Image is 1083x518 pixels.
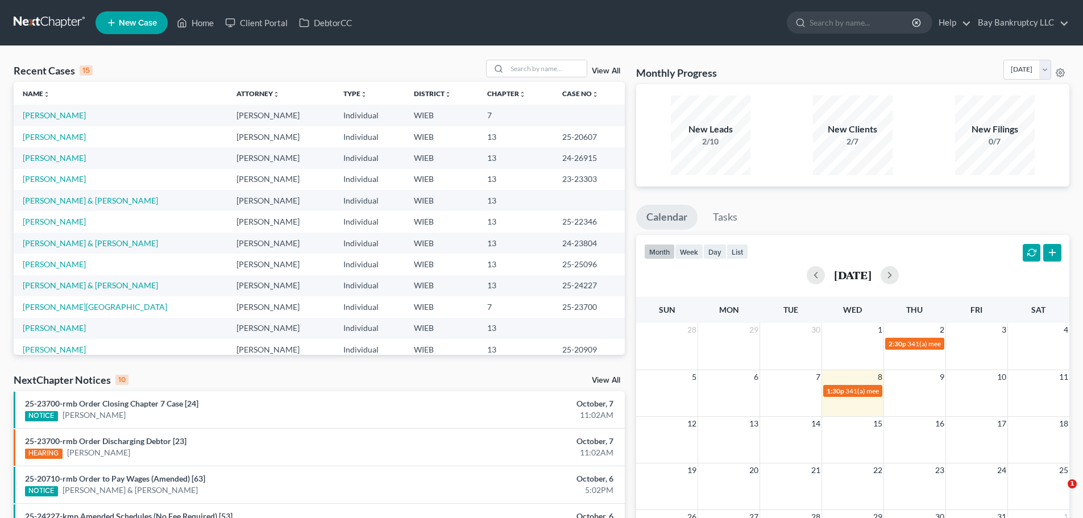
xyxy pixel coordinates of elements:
[23,217,86,226] a: [PERSON_NAME]
[23,153,86,163] a: [PERSON_NAME]
[67,447,130,458] a: [PERSON_NAME]
[405,190,478,211] td: WIEB
[478,296,553,317] td: 7
[425,436,613,447] div: October, 7
[813,123,893,136] div: New Clients
[425,398,613,409] div: October, 7
[405,105,478,126] td: WIEB
[273,91,280,98] i: unfold_more
[686,417,698,430] span: 12
[63,409,126,421] a: [PERSON_NAME]
[23,302,167,312] a: [PERSON_NAME][GEOGRAPHIC_DATA]
[644,244,675,259] button: month
[553,126,625,147] td: 25-20607
[519,91,526,98] i: unfold_more
[1068,479,1077,488] span: 1
[553,339,625,360] td: 25-20909
[478,339,553,360] td: 13
[334,275,405,296] td: Individual
[478,254,553,275] td: 13
[425,484,613,496] div: 5:02PM
[25,449,63,459] div: HEARING
[659,305,675,314] span: Sun
[1044,479,1072,507] iframe: Intercom live chat
[478,190,553,211] td: 13
[405,296,478,317] td: WIEB
[1058,463,1069,477] span: 25
[405,169,478,190] td: WIEB
[478,211,553,232] td: 13
[478,275,553,296] td: 13
[23,110,86,120] a: [PERSON_NAME]
[478,318,553,339] td: 13
[827,387,844,395] span: 1:30p
[405,318,478,339] td: WIEB
[227,318,334,339] td: [PERSON_NAME]
[425,409,613,421] div: 11:02AM
[23,345,86,354] a: [PERSON_NAME]
[360,91,367,98] i: unfold_more
[553,254,625,275] td: 25-25096
[405,147,478,168] td: WIEB
[703,205,748,230] a: Tasks
[334,169,405,190] td: Individual
[553,296,625,317] td: 25-23700
[553,211,625,232] td: 25-22346
[63,484,198,496] a: [PERSON_NAME] & [PERSON_NAME]
[43,91,50,98] i: unfold_more
[939,370,945,384] span: 9
[334,190,405,211] td: Individual
[23,280,158,290] a: [PERSON_NAME] & [PERSON_NAME]
[834,269,872,281] h2: [DATE]
[334,105,405,126] td: Individual
[227,147,334,168] td: [PERSON_NAME]
[227,296,334,317] td: [PERSON_NAME]
[703,244,727,259] button: day
[872,417,883,430] span: 15
[119,19,157,27] span: New Case
[810,463,821,477] span: 21
[478,147,553,168] td: 13
[227,105,334,126] td: [PERSON_NAME]
[23,259,86,269] a: [PERSON_NAME]
[14,64,93,77] div: Recent Cases
[686,463,698,477] span: 19
[671,123,750,136] div: New Leads
[719,305,739,314] span: Mon
[227,254,334,275] td: [PERSON_NAME]
[478,169,553,190] td: 13
[813,136,893,147] div: 2/7
[877,370,883,384] span: 8
[843,305,862,314] span: Wed
[1001,323,1007,337] span: 3
[445,91,451,98] i: unfold_more
[939,323,945,337] span: 2
[972,13,1069,33] a: Bay Bankruptcy LLC
[675,244,703,259] button: week
[636,205,698,230] a: Calendar
[334,296,405,317] td: Individual
[343,89,367,98] a: Typeunfold_more
[815,370,821,384] span: 7
[934,463,945,477] span: 23
[80,65,93,76] div: 15
[405,126,478,147] td: WIEB
[1063,323,1069,337] span: 4
[115,375,128,385] div: 10
[227,169,334,190] td: [PERSON_NAME]
[425,447,613,458] div: 11:02AM
[478,105,553,126] td: 7
[970,305,982,314] span: Fri
[996,370,1007,384] span: 10
[25,436,186,446] a: 25-23700-rmb Order Discharging Debtor [23]
[553,275,625,296] td: 25-24227
[23,132,86,142] a: [PERSON_NAME]
[227,275,334,296] td: [PERSON_NAME]
[686,323,698,337] span: 28
[955,123,1035,136] div: New Filings
[996,463,1007,477] span: 24
[14,373,128,387] div: NextChapter Notices
[592,376,620,384] a: View All
[889,339,906,348] span: 2:30p
[23,323,86,333] a: [PERSON_NAME]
